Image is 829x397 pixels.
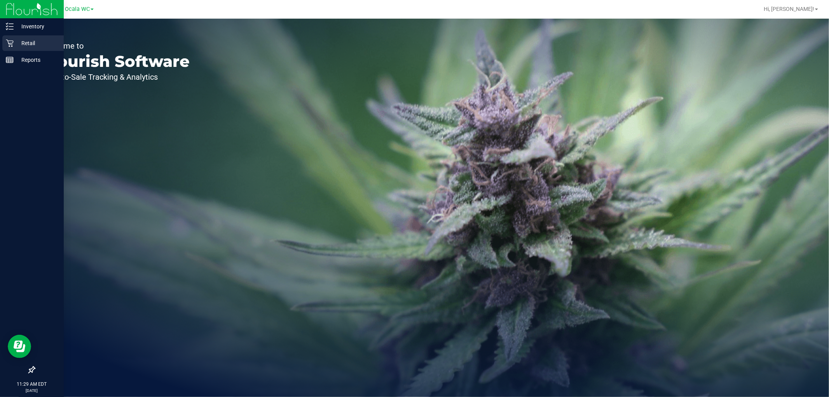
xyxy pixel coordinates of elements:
inline-svg: Reports [6,56,14,64]
p: Retail [14,38,60,48]
span: Ocala WC [65,6,90,12]
p: Seed-to-Sale Tracking & Analytics [42,73,190,81]
p: Welcome to [42,42,190,50]
inline-svg: Retail [6,39,14,47]
iframe: Resource center [8,335,31,358]
p: Inventory [14,22,60,31]
p: 11:29 AM EDT [3,381,60,388]
inline-svg: Inventory [6,23,14,30]
span: Hi, [PERSON_NAME]! [764,6,814,12]
p: Flourish Software [42,54,190,69]
p: [DATE] [3,388,60,394]
p: Reports [14,55,60,65]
